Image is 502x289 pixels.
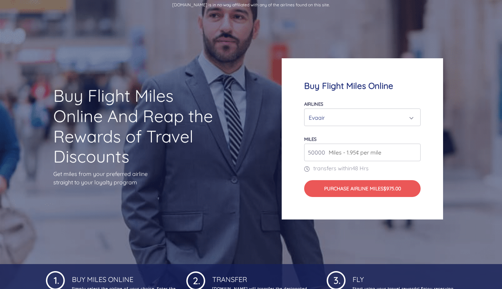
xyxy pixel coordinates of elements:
[304,180,421,197] button: Purchase Airline Miles$975.00
[211,270,316,284] h4: Transfer
[304,164,421,172] p: transfers within
[304,101,323,107] label: Airlines
[71,270,176,284] h4: Buy Miles Online
[304,81,421,91] h4: Buy Flight Miles Online
[304,109,421,126] button: Evaair
[53,170,220,186] p: Get miles from your preferred airline straight to your loyalty program
[325,148,381,157] span: Miles - 1.95¢ per mile
[351,270,456,284] h4: Fly
[383,185,401,192] span: $975.00
[304,136,316,142] label: miles
[352,165,369,172] span: 48 Hrs
[53,86,220,166] h1: Buy Flight Miles Online And Reap the Rewards of Travel Discounts
[309,111,412,124] div: Evaair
